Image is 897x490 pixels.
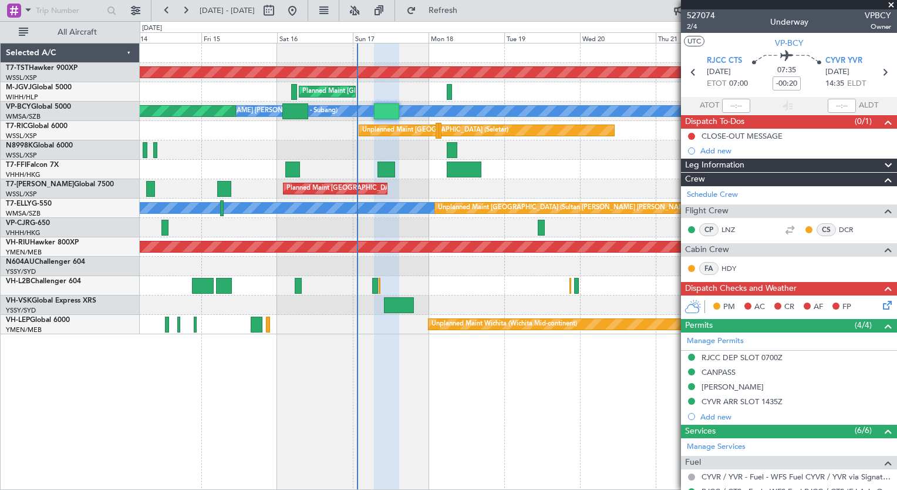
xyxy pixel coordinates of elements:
[777,65,796,76] span: 07:35
[722,99,750,113] input: --:--
[6,306,36,315] a: YSSY/SYD
[6,200,52,207] a: T7-ELLYG-550
[685,115,744,129] span: Dispatch To-Dos
[6,229,41,237] a: VHHH/HKG
[6,181,114,188] a: T7-[PERSON_NAME]Global 7500
[687,335,744,347] a: Manage Permits
[6,220,50,227] a: VP-CJRG-650
[6,84,72,91] a: M-JGVJGlobal 5000
[6,132,37,140] a: WSSL/XSP
[6,103,71,110] a: VP-BCYGlobal 5000
[353,32,429,43] div: Sun 17
[6,278,81,285] a: VH-L2BChallenger 604
[6,123,68,130] a: T7-RICGlobal 6000
[855,319,872,331] span: (4/4)
[6,200,32,207] span: T7-ELLY
[6,248,42,257] a: YMEN/MEB
[6,259,35,266] span: N604AU
[707,78,726,90] span: ETOT
[6,142,33,149] span: N8998K
[723,301,735,313] span: PM
[702,353,783,363] div: RJCC DEP SLOT 0700Z
[6,278,31,285] span: VH-L2B
[700,146,891,156] div: Add new
[302,83,440,100] div: Planned Maint [GEOGRAPHIC_DATA] (Seletar)
[685,159,744,172] span: Leg Information
[847,78,866,90] span: ELDT
[6,317,30,324] span: VH-LEP
[6,239,30,246] span: VH-RIU
[687,9,715,22] span: 527074
[13,23,127,42] button: All Aircraft
[6,220,30,227] span: VP-CJR
[825,78,844,90] span: 14:35
[721,224,748,235] a: LNZ
[6,162,59,169] a: T7-FFIFalcon 7X
[685,425,716,438] span: Services
[31,28,124,36] span: All Aircraft
[702,367,736,377] div: CANPASS
[6,267,36,276] a: YSSY/SYD
[200,5,255,16] span: [DATE] - [DATE]
[504,32,580,43] div: Tue 19
[6,170,41,179] a: VHHH/HKG
[6,65,29,72] span: T7-TST
[784,301,794,313] span: CR
[754,301,765,313] span: AC
[419,6,468,15] span: Refresh
[685,204,729,218] span: Flight Crew
[6,65,77,72] a: T7-TSTHawker 900XP
[855,115,872,127] span: (0/1)
[842,301,851,313] span: FP
[277,32,353,43] div: Sat 16
[6,239,79,246] a: VH-RIUHawker 800XP
[6,103,31,110] span: VP-BCY
[6,209,41,218] a: WMSA/SZB
[721,263,748,274] a: HDY
[700,100,719,112] span: ATOT
[699,262,719,275] div: FA
[817,223,836,236] div: CS
[36,2,103,19] input: Trip Number
[687,22,715,32] span: 2/4
[685,282,797,296] span: Dispatch Checks and Weather
[6,73,37,82] a: WSSL/XSP
[6,317,70,324] a: VH-LEPGlobal 6000
[839,224,865,235] a: DCR
[865,9,891,22] span: VPBCY
[702,382,764,392] div: [PERSON_NAME]
[700,412,891,422] div: Add new
[684,36,704,46] button: UTC
[702,131,783,141] div: CLOSE-OUT MESSAGE
[687,189,738,201] a: Schedule Crew
[6,151,37,160] a: WSSL/XSP
[286,180,424,197] div: Planned Maint [GEOGRAPHIC_DATA] (Seletar)
[775,37,804,49] span: VP-BCY
[6,190,37,199] a: WSSL/XSP
[142,24,162,33] div: [DATE]
[6,162,26,169] span: T7-FFI
[865,22,891,32] span: Owner
[580,32,656,43] div: Wed 20
[6,84,32,91] span: M-JGVJ
[6,112,41,121] a: WMSA/SZB
[707,66,731,78] span: [DATE]
[687,441,746,453] a: Manage Services
[702,397,783,407] div: CYVR ARR SLOT 1435Z
[685,243,729,257] span: Cabin Crew
[729,78,748,90] span: 07:00
[685,456,701,469] span: Fuel
[6,325,42,334] a: YMEN/MEB
[707,55,742,67] span: RJCC CTS
[855,424,872,437] span: (6/6)
[438,199,720,217] div: Unplanned Maint [GEOGRAPHIC_DATA] (Sultan [PERSON_NAME] [PERSON_NAME] - Subang)
[6,123,28,130] span: T7-RIC
[685,319,713,333] span: Permits
[6,181,74,188] span: T7-[PERSON_NAME]
[699,223,719,236] div: CP
[6,297,96,304] a: VH-VSKGlobal Express XRS
[859,100,878,112] span: ALDT
[770,16,808,28] div: Underway
[429,32,504,43] div: Mon 18
[6,142,73,149] a: N8998KGlobal 6000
